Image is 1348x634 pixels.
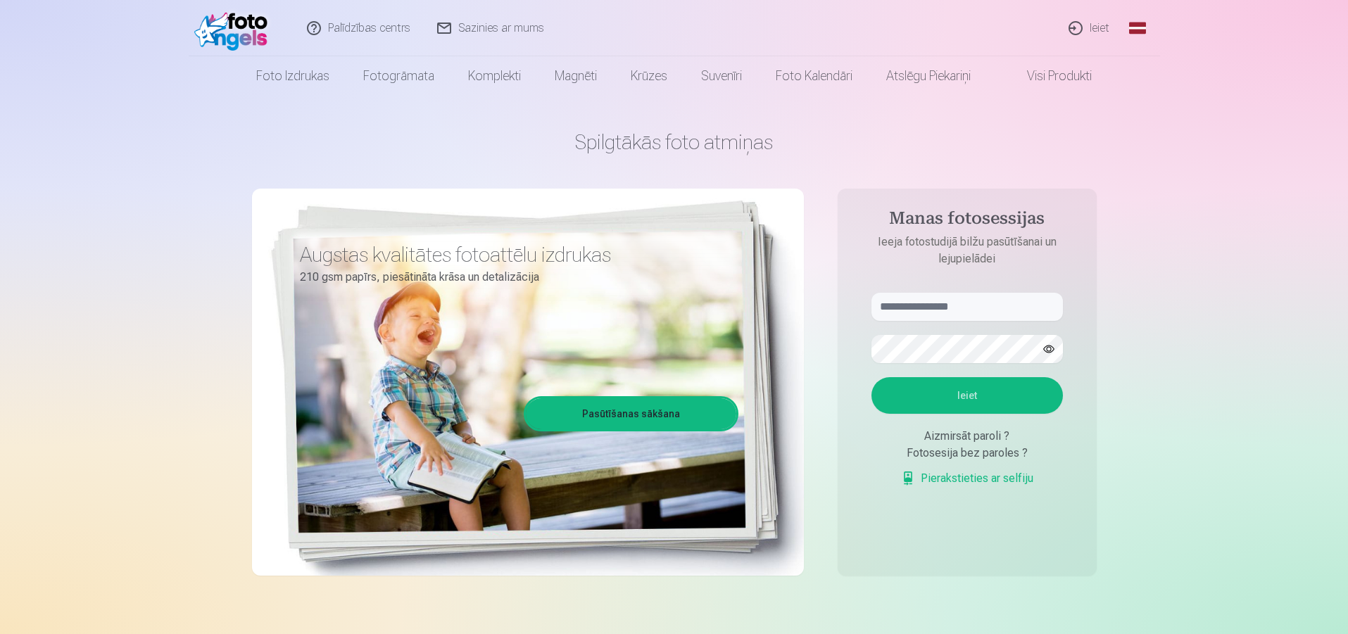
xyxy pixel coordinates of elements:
a: Foto kalendāri [759,56,869,96]
h3: Augstas kvalitātes fotoattēlu izdrukas [300,242,728,267]
img: /fa1 [194,6,275,51]
div: Aizmirsāt paroli ? [871,428,1063,445]
a: Pierakstieties ar selfiju [901,470,1033,487]
a: Suvenīri [684,56,759,96]
a: Magnēti [538,56,614,96]
p: Ieeja fotostudijā bilžu pasūtīšanai un lejupielādei [857,234,1077,267]
a: Fotogrāmata [346,56,451,96]
a: Krūzes [614,56,684,96]
div: Fotosesija bez paroles ? [871,445,1063,462]
a: Visi produkti [988,56,1109,96]
a: Pasūtīšanas sākšana [526,398,736,429]
a: Foto izdrukas [239,56,346,96]
h4: Manas fotosessijas [857,208,1077,234]
a: Atslēgu piekariņi [869,56,988,96]
button: Ieiet [871,377,1063,414]
h1: Spilgtākās foto atmiņas [252,129,1097,155]
p: 210 gsm papīrs, piesātināta krāsa un detalizācija [300,267,728,287]
a: Komplekti [451,56,538,96]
